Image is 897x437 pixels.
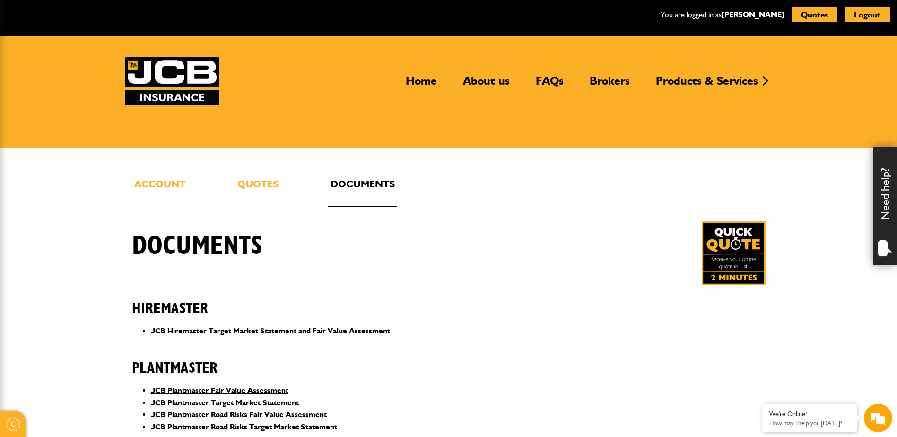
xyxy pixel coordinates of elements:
[769,410,850,418] div: We're Online!
[151,326,390,335] a: JCB Hiremaster Target Market Statement and Fair Value Assessment
[132,230,262,262] h1: Documents
[151,410,327,419] a: JCB Plantmaster Road Risks Fair Value Assessment
[792,7,837,22] button: Quotes
[649,74,765,96] a: Products & Services
[722,10,784,19] a: [PERSON_NAME]
[873,147,897,265] div: Need help?
[529,74,571,96] a: FAQs
[769,420,850,427] p: How may I help you today?
[583,74,637,96] a: Brokers
[661,9,784,21] p: You are logged in as
[328,176,397,207] a: Documents
[151,398,299,407] a: JCB Plantmaster Target Market Statement
[151,422,337,431] a: JCB Plantmaster Road Risks Target Market Statement
[235,176,281,207] a: Quotes
[132,345,766,377] h2: Plantmaster
[702,221,766,285] img: Quick Quote
[702,221,766,285] a: Get your insurance quote in just 2-minutes
[399,74,444,96] a: Home
[125,57,219,105] a: JCB Insurance Services
[125,57,219,105] img: JCB Insurance Services logo
[845,7,890,22] button: Logout
[456,74,517,96] a: About us
[151,386,288,395] a: JCB Plantmaster Fair Value Assessment
[132,176,188,207] a: Account
[132,285,766,317] h2: Hiremaster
